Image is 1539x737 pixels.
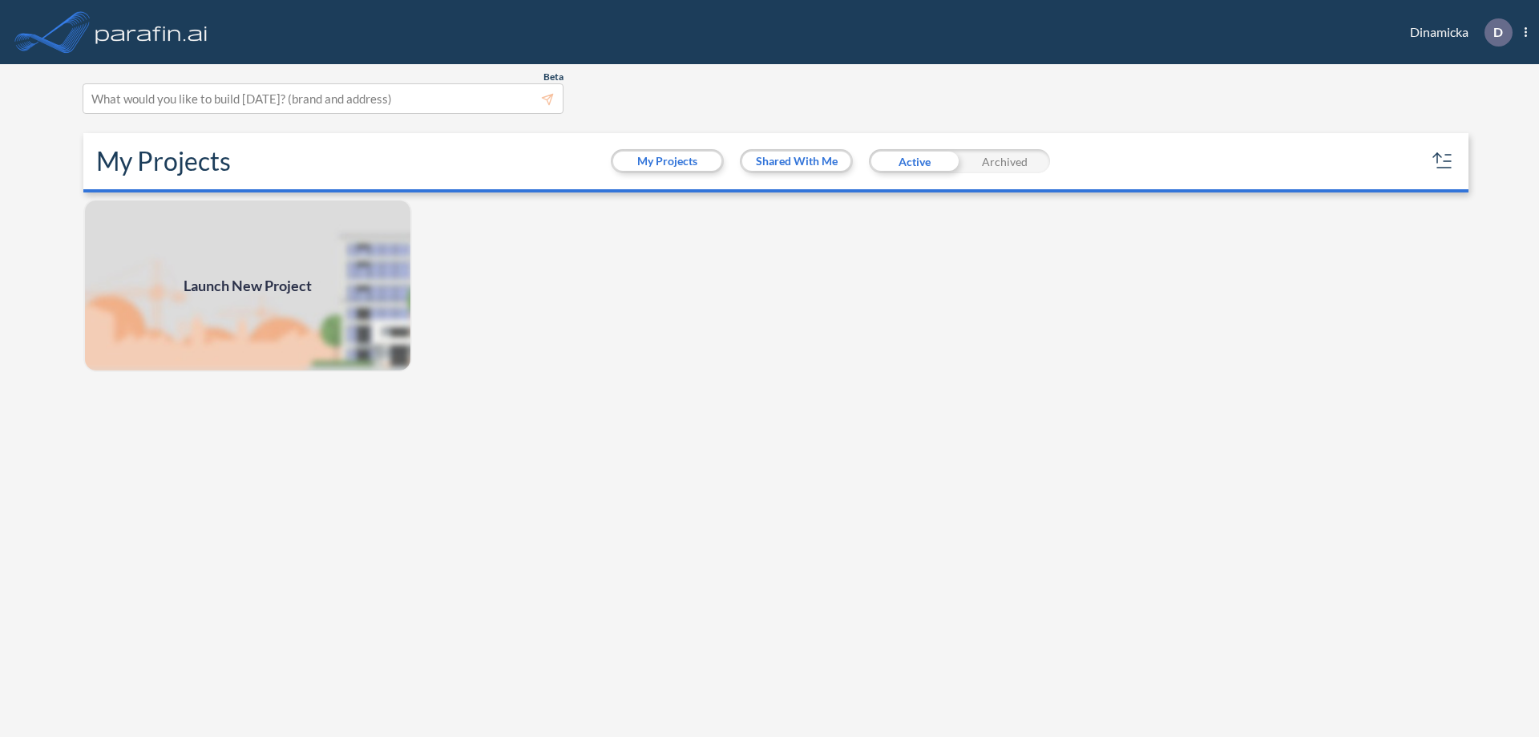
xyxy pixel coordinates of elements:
[1430,148,1456,174] button: sort
[613,152,721,171] button: My Projects
[543,71,563,83] span: Beta
[742,152,850,171] button: Shared With Me
[83,199,412,372] img: add
[92,16,211,48] img: logo
[1493,25,1503,39] p: D
[83,199,412,372] a: Launch New Project
[184,275,312,297] span: Launch New Project
[869,149,959,173] div: Active
[959,149,1050,173] div: Archived
[1386,18,1527,47] div: Dinamicka
[96,146,231,176] h2: My Projects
